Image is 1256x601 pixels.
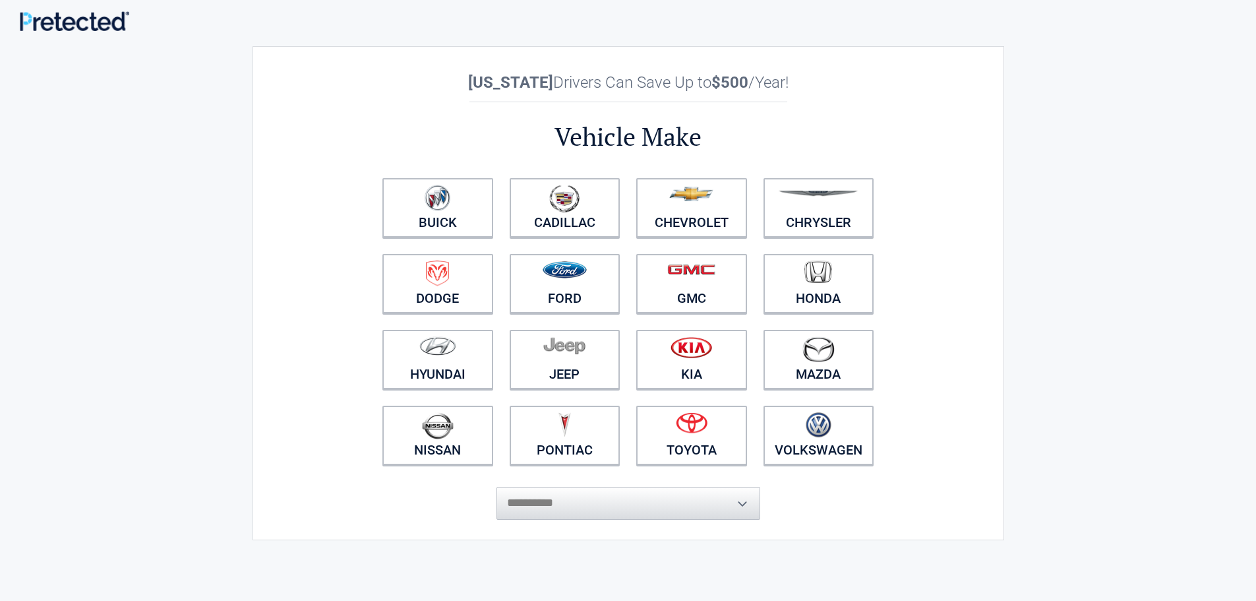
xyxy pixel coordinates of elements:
[382,254,493,313] a: Dodge
[763,254,874,313] a: Honda
[636,178,747,237] a: Chevrolet
[804,261,832,284] img: honda
[636,330,747,389] a: Kia
[419,336,456,356] img: hyundai
[636,254,747,313] a: GMC
[802,336,835,362] img: mazda
[676,412,707,433] img: toyota
[426,261,449,286] img: dodge
[374,120,882,154] h2: Vehicle Make
[763,178,874,237] a: Chrysler
[671,336,712,358] img: kia
[382,178,493,237] a: Buick
[667,264,715,275] img: gmc
[763,330,874,389] a: Mazda
[558,412,571,437] img: pontiac
[510,178,620,237] a: Cadillac
[374,73,882,92] h2: Drivers Can Save Up to /Year
[711,73,748,92] b: $500
[510,254,620,313] a: Ford
[510,330,620,389] a: Jeep
[422,412,454,439] img: nissan
[669,187,713,201] img: chevrolet
[763,406,874,465] a: Volkswagen
[636,406,747,465] a: Toyota
[425,185,450,211] img: buick
[382,406,493,465] a: Nissan
[468,73,553,92] b: [US_STATE]
[543,336,585,355] img: jeep
[20,11,129,31] img: Main Logo
[549,185,580,212] img: cadillac
[778,191,858,197] img: chrysler
[510,406,620,465] a: Pontiac
[382,330,493,389] a: Hyundai
[543,261,587,278] img: ford
[806,412,831,438] img: volkswagen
